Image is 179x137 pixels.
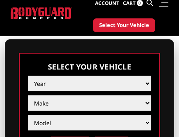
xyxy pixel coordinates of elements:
[28,62,151,72] h3: Select Your Vehicle
[93,18,155,32] button: Select Your Vehicle
[28,76,151,91] select: Please select the value from list.
[99,21,149,29] span: Select Your Vehicle
[28,95,151,111] select: Please select the value from list.
[11,7,72,19] img: BODYGUARD BUMPERS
